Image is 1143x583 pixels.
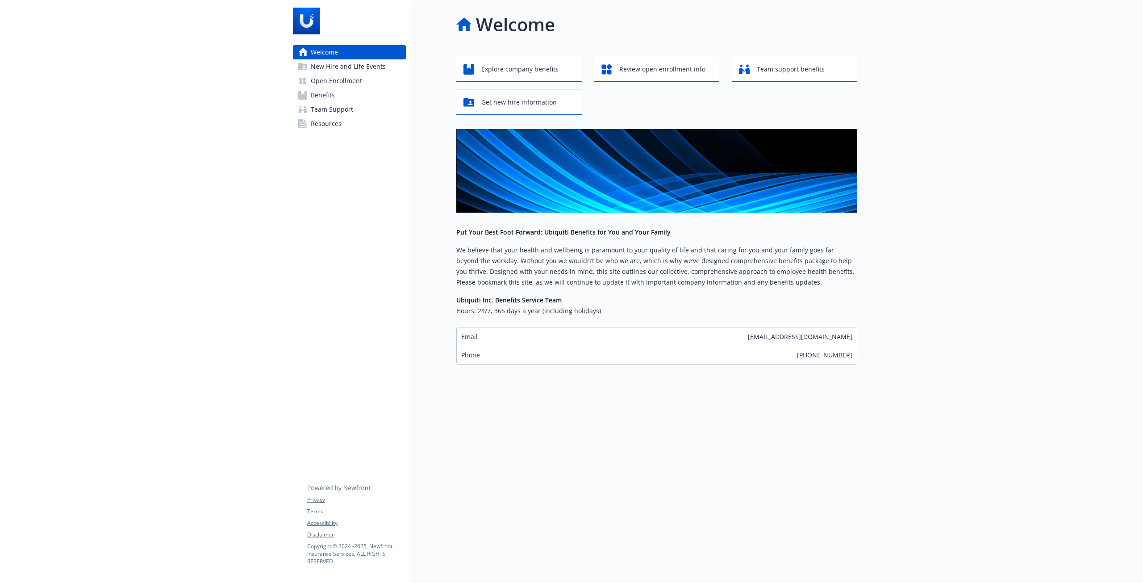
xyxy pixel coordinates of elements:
span: Open Enrollment [311,74,362,88]
a: Resources [293,117,406,131]
p: We believe that your health and wellbeing is paramount to your quality of life and that caring fo... [456,245,857,288]
h1: Welcome [476,11,555,38]
img: overview page banner [456,129,857,213]
a: Benefits [293,88,406,102]
span: Team support benefits [757,61,825,78]
a: Open Enrollment [293,74,406,88]
span: Team Support [311,102,353,117]
span: [EMAIL_ADDRESS][DOMAIN_NAME] [748,332,852,341]
h6: Hours: 24/7, 365 days a year (including holidays)​ [456,306,857,316]
a: Terms [307,508,405,516]
span: Benefits [311,88,335,102]
span: Review open enrollment info [619,61,705,78]
p: Copyright © 2024 - 2025 , Newfront Insurance Services, ALL RIGHTS RESERVED [307,542,405,565]
a: Welcome [293,45,406,59]
a: Privacy [307,496,405,504]
a: Team Support [293,102,406,117]
button: Get new hire information [456,89,582,115]
span: Explore company benefits [481,61,559,78]
span: Phone [461,350,480,360]
button: Explore company benefits [456,56,582,82]
a: Disclaimer [307,531,405,539]
a: New Hire and Life Events [293,59,406,74]
button: Team support benefits [732,56,857,82]
span: Welcome [311,45,338,59]
button: Review open enrollment info [594,56,720,82]
span: Email [461,332,478,341]
span: Get new hire information [481,94,557,111]
span: [PHONE_NUMBER] [797,350,852,360]
span: New Hire and Life Events [311,59,386,74]
span: Resources [311,117,342,131]
a: Accessibility [307,519,405,527]
strong: Ubiquiti Inc. Benefits Service Team [456,296,562,304]
strong: Put Your Best Foot Forward: Ubiquiti Benefits for You and Your Family [456,228,671,236]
